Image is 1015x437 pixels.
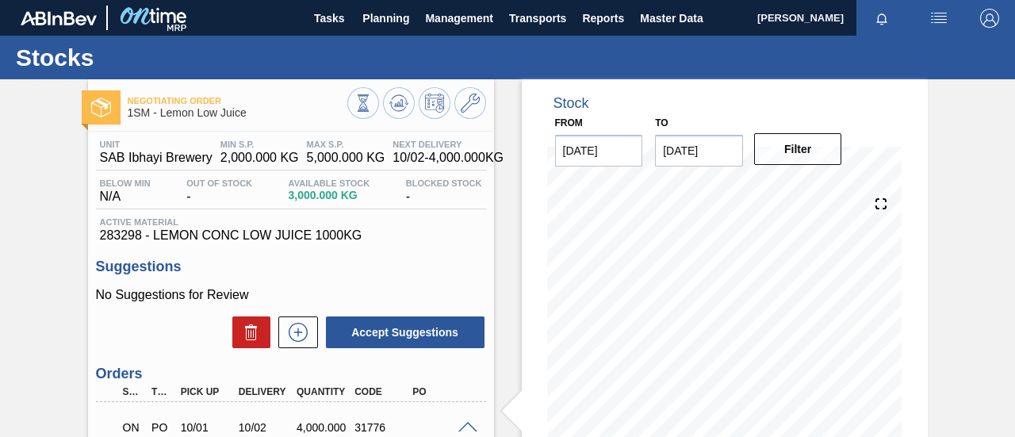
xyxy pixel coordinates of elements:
[408,386,471,397] div: PO
[555,117,583,128] label: From
[393,140,504,149] span: Next Delivery
[555,135,643,167] input: mm/dd/yyyy
[553,95,589,112] div: Stock
[16,48,297,67] h1: Stocks
[235,421,297,434] div: 10/02/2025
[177,421,239,434] div: 10/01/2025
[929,9,948,28] img: userActions
[147,421,175,434] div: Purchase order
[393,151,504,165] span: 10/02 - 4,000.000 KG
[182,178,256,204] div: -
[119,386,147,397] div: Step
[91,98,111,117] img: Ícone
[220,151,299,165] span: 2,000.000 KG
[350,421,413,434] div: 31776
[419,87,450,119] button: Schedule Inventory
[147,386,175,397] div: Type
[362,9,409,28] span: Planning
[123,421,143,434] p: ON
[177,386,239,397] div: Pick up
[655,135,743,167] input: mm/dd/yyyy
[186,178,252,188] span: Out Of Stock
[100,228,482,243] span: 283298 - LEMON CONC LOW JUICE 1000KG
[128,107,347,119] span: 1SM - Lemon Low Juice
[96,259,486,275] h3: Suggestions
[293,421,355,434] div: 4,000.000
[21,11,97,25] img: TNhmsLtSVTkK8tSr43FrP2fwEKptu5GPRR3wAAAABJRU5ErkJggg==
[754,133,842,165] button: Filter
[402,178,486,204] div: -
[128,96,347,105] span: Negotiating Order
[96,288,486,302] p: No Suggestions for Review
[96,178,155,204] div: N/A
[100,217,482,227] span: Active Material
[100,151,213,165] span: SAB Ibhayi Brewery
[235,386,297,397] div: Delivery
[425,9,493,28] span: Management
[980,9,999,28] img: Logout
[96,366,486,382] h3: Orders
[582,9,624,28] span: Reports
[289,178,370,188] span: Available Stock
[383,87,415,119] button: Update Chart
[270,316,318,348] div: New suggestion
[220,140,299,149] span: MIN S.P.
[307,151,385,165] span: 5,000.000 KG
[640,9,703,28] span: Master Data
[289,190,370,201] span: 3,000.000 KG
[100,140,213,149] span: Unit
[509,9,566,28] span: Transports
[655,117,668,128] label: to
[350,386,413,397] div: Code
[312,9,347,28] span: Tasks
[318,315,486,350] div: Accept Suggestions
[224,316,270,348] div: Delete Suggestions
[454,87,486,119] button: Go to Master Data / General
[326,316,485,348] button: Accept Suggestions
[100,178,151,188] span: Below Min
[406,178,482,188] span: Blocked Stock
[307,140,385,149] span: MAX S.P.
[347,87,379,119] button: Stocks Overview
[293,386,355,397] div: Quantity
[856,7,907,29] button: Notifications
